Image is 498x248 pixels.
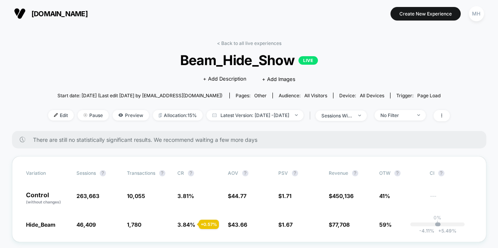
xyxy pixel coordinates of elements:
span: 5.49 % [434,228,456,234]
span: Revenue [329,170,348,176]
span: Start date: [DATE] (Last edit [DATE] by [EMAIL_ADDRESS][DOMAIN_NAME]) [57,93,222,98]
button: ? [242,170,248,176]
button: ? [352,170,358,176]
span: $ [228,221,247,228]
span: PSV [278,170,288,176]
span: other [254,93,267,98]
span: There are still no statistically significant results. We recommend waiting a few more days [33,136,471,143]
button: [DOMAIN_NAME] [12,7,90,20]
span: Variation [26,170,69,176]
span: $ [228,193,246,199]
div: No Filter [380,112,411,118]
img: end [358,115,361,116]
span: All Visitors [304,93,327,98]
span: 77,708 [332,221,350,228]
span: Hide_Beam [26,221,56,228]
div: MH [469,6,484,21]
span: | [307,110,316,121]
div: Audience: [279,93,327,98]
span: 263,663 [76,193,99,199]
span: Pause [78,110,109,121]
p: Control [26,192,69,205]
span: + [438,228,441,234]
span: 1,780 [127,221,141,228]
p: LIVE [298,56,318,65]
div: Trigger: [396,93,441,98]
span: 3.81 % [177,193,194,199]
span: OTW [379,170,422,176]
span: 3.84 % [177,221,195,228]
span: + Add Images [262,76,295,82]
span: AOV [228,170,238,176]
span: $ [278,221,293,228]
span: 10,055 [127,193,145,199]
span: $ [329,193,354,199]
span: 1.67 [282,221,293,228]
button: Create New Experience [390,7,461,21]
span: (without changes) [26,200,61,204]
div: + 0.57 % [199,220,219,229]
span: Edit [48,110,74,121]
button: ? [292,170,298,176]
button: ? [100,170,106,176]
button: ? [159,170,165,176]
p: | [437,220,438,226]
span: Preview [113,110,149,121]
span: $ [278,193,292,199]
span: 44.77 [231,193,246,199]
button: MH [467,6,486,22]
img: edit [54,113,58,117]
span: 41% [379,193,390,199]
div: Pages: [236,93,267,98]
button: ? [188,170,194,176]
img: calendar [212,113,217,117]
span: 59% [379,221,392,228]
img: Visually logo [14,8,26,19]
button: ? [394,170,401,176]
span: $ [329,221,350,228]
span: Page Load [417,93,441,98]
span: Sessions [76,170,96,176]
span: [DOMAIN_NAME] [31,10,88,18]
span: CR [177,170,184,176]
img: rebalance [159,113,162,117]
span: Latest Version: [DATE] - [DATE] [206,110,304,121]
a: < Back to all live experiences [217,40,281,46]
img: end [417,114,420,116]
span: all devices [360,93,384,98]
span: + Add Description [203,75,246,83]
span: --- [430,194,472,205]
span: 450,136 [332,193,354,199]
button: ? [438,170,444,176]
span: Device: [333,93,390,98]
span: Transactions [127,170,155,176]
span: 1.71 [282,193,292,199]
span: 46,409 [76,221,96,228]
img: end [295,114,298,116]
span: Beam_Hide_Show [68,52,430,68]
span: Allocation: 15% [153,110,203,121]
div: sessions with impression [321,113,352,119]
img: end [83,113,87,117]
p: 0% [434,215,441,220]
span: -4.11 % [419,228,434,234]
span: 43.66 [231,221,247,228]
span: CI [430,170,472,176]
